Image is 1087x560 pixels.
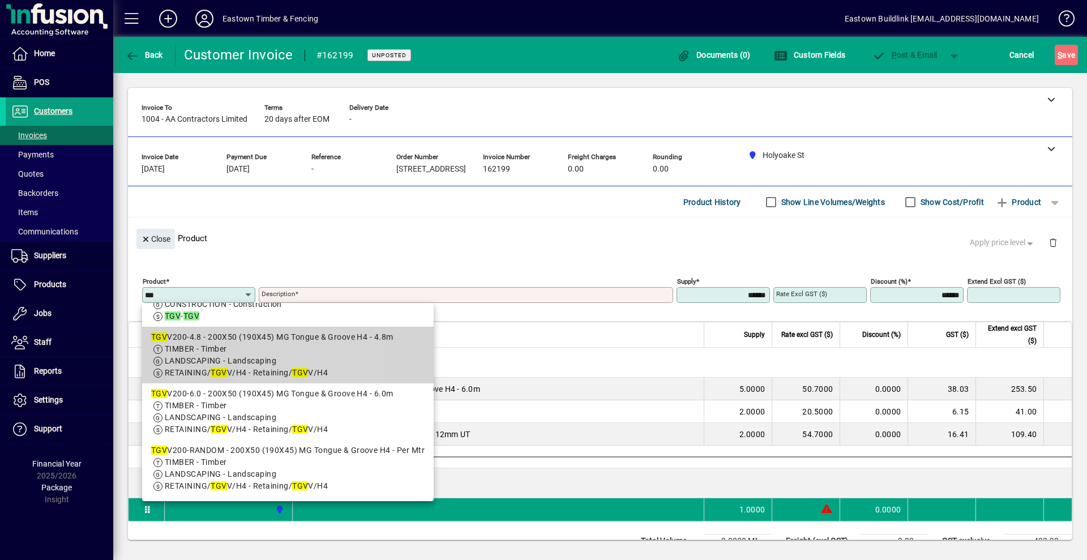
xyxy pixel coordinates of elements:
em: TGV [211,368,226,377]
span: [DATE] [142,165,165,174]
span: 162199 [483,165,510,174]
span: RETAINING/ V/H4 - Retaining/ V/H4 [165,425,328,434]
em: TGV [183,311,199,320]
span: TIMBER - Timber [165,458,227,467]
span: Suppliers [34,251,66,260]
a: Support [6,415,113,443]
span: 2.0000 [739,429,765,440]
button: Save [1055,45,1078,65]
button: Post & Email [866,45,943,65]
mat-label: Rate excl GST ($) [776,290,827,298]
td: Total Volume [635,535,703,548]
div: Taken 23/09 [165,468,1072,498]
span: 0.00 [568,165,584,174]
td: 0.0000 M³ [703,535,771,548]
span: Communications [11,227,78,236]
a: Reports [6,357,113,386]
div: 20.5000 [779,406,833,417]
td: Freight (excl GST) [780,535,859,548]
button: Product History [679,192,746,212]
em: TGV [211,481,226,490]
a: Jobs [6,300,113,328]
span: Support [34,424,62,433]
button: Add [150,8,186,29]
label: Show Line Volumes/Weights [779,196,885,208]
span: Holyoake St [272,503,285,516]
td: 253.50 [975,378,1043,400]
span: - [349,115,352,124]
a: Knowledge Base [1050,2,1073,39]
a: Invoices [6,126,113,145]
span: [DATE] [226,165,250,174]
span: Unposted [372,52,406,59]
button: Profile [186,8,222,29]
span: Close [141,230,170,249]
span: Documents (0) [677,50,751,59]
mat-option: TGVV200-4.8 - 200X50 (190X45) MG Tongue & Groove H4 - 4.8m [142,327,434,383]
mat-label: Description [262,290,295,298]
mat-option: TGVV200-6.0 - 200X50 (190X45) MG Tongue & Groove H4 - 6.0m [142,383,434,440]
button: Close [136,229,175,249]
span: 1004 - AA Contractors Limited [142,115,247,124]
span: - [311,165,314,174]
button: Cancel [1007,45,1037,65]
td: 0.0000 [840,378,908,400]
span: RETAINING/ V/H4 - Retaining/ V/H4 [165,481,328,490]
span: LANDSCAPING - Landscaping [165,356,276,365]
span: 1.0000 [739,504,765,515]
span: Discount (%) [862,328,901,341]
span: Quotes [11,169,44,178]
div: V200-6.0 - 200X50 (190X45) MG Tongue & Groove H4 - 6.0m [151,388,425,400]
em: TGV [151,446,167,455]
span: POS [34,78,49,87]
em: TGV [292,481,308,490]
div: Eastown Buildlink [EMAIL_ADDRESS][DOMAIN_NAME] [845,10,1039,28]
button: Documents (0) [674,45,754,65]
span: Back [125,50,163,59]
td: 0.0000 [840,498,908,521]
button: Custom Fields [771,45,848,65]
div: Product [128,217,1072,259]
a: Quotes [6,164,113,183]
span: 0.00 [653,165,669,174]
div: Taken [DATE] [165,348,1072,377]
mat-label: Extend excl GST ($) [968,277,1026,285]
div: V200-4.8 - 200X50 (190X45) MG Tongue & Groove H4 - 4.8m [151,331,425,343]
span: ost & Email [872,50,938,59]
a: Communications [6,222,113,241]
div: Eastown Timber & Fencing [222,10,318,28]
em: TGV [211,425,226,434]
span: CONSTRUCTION - Construction [165,300,282,309]
mat-label: Discount (%) [871,277,908,285]
div: Customer Invoice [184,46,293,64]
span: Supply [744,328,765,341]
a: Items [6,203,113,222]
a: Home [6,40,113,68]
app-page-header-button: Back [113,45,176,65]
mat-label: Product [143,277,166,285]
span: Apply price level [970,237,1035,249]
div: 50.7000 [779,383,833,395]
span: RETAINING/ V/H4 - Retaining/ V/H4 [165,368,328,377]
span: - [165,311,199,320]
label: Show Cost/Profit [918,196,984,208]
app-page-header-button: Delete [1039,237,1067,247]
span: Home [34,49,55,58]
button: Back [122,45,166,65]
div: V200-RANDOM - 200X50 (190X45) MG Tongue & Groove H4 - Per Mtr [151,444,425,456]
span: Jobs [34,309,52,318]
span: TIMBER - Timber [165,344,227,353]
span: ave [1058,46,1075,64]
span: Invoices [11,131,47,140]
span: S [1058,50,1062,59]
a: Settings [6,386,113,414]
td: 16.41 [908,423,975,446]
em: TGV [292,425,308,434]
div: 54.7000 [779,429,833,440]
span: Customers [34,106,72,116]
span: Backorders [11,189,58,198]
span: [STREET_ADDRESS] [396,165,466,174]
span: Items [11,208,38,217]
td: 0.0000 [840,423,908,446]
span: Custom Fields [774,50,845,59]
